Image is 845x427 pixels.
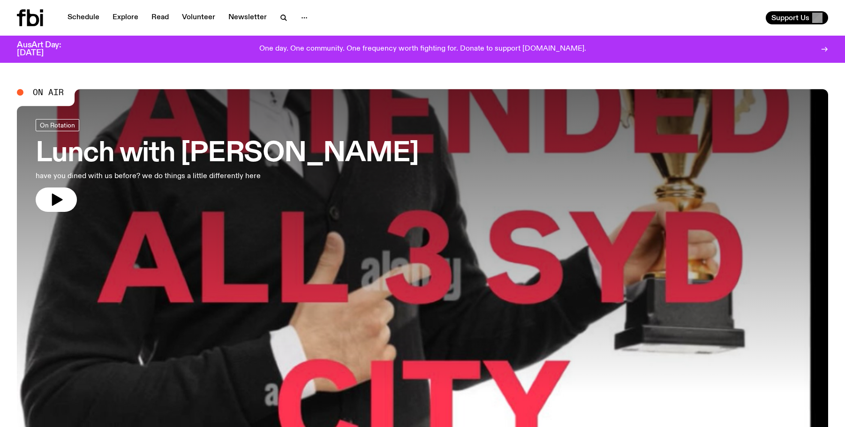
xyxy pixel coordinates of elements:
p: One day. One community. One frequency worth fighting for. Donate to support [DOMAIN_NAME]. [259,45,586,53]
span: On Rotation [40,121,75,128]
a: Explore [107,11,144,24]
a: Schedule [62,11,105,24]
button: Support Us [766,11,828,24]
span: Support Us [771,14,809,22]
a: On Rotation [36,119,79,131]
a: Lunch with [PERSON_NAME]have you dined with us before? we do things a little differently here [36,119,419,212]
a: Newsletter [223,11,272,24]
h3: Lunch with [PERSON_NAME] [36,141,419,167]
p: have you dined with us before? we do things a little differently here [36,171,276,182]
h3: AusArt Day: [DATE] [17,41,77,57]
a: Volunteer [176,11,221,24]
a: Read [146,11,174,24]
span: On Air [33,88,64,97]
